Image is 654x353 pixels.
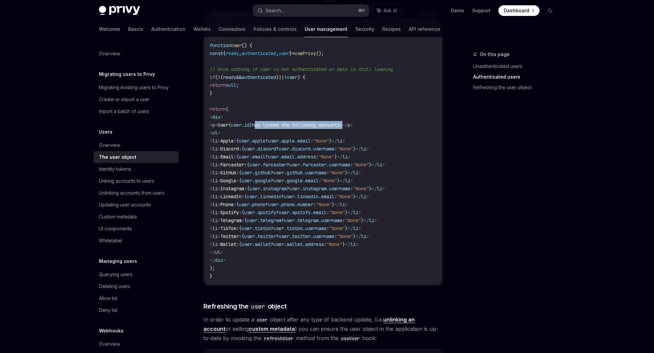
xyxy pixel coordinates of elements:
span: null [226,82,236,88]
a: Identity tokens [94,163,179,175]
a: Connectors [219,21,246,37]
span: email [321,194,334,200]
span: google [255,178,271,184]
span: . [242,122,244,128]
a: Overview [94,139,179,151]
span: } [369,162,372,168]
span: instagram [263,186,287,192]
span: if [210,74,215,80]
div: Overview [99,340,120,348]
span: } [337,178,340,184]
span: : [350,162,353,168]
span: . [319,194,321,200]
span: > [218,130,220,136]
span: li [342,154,348,160]
div: Import a batch of users [99,107,149,115]
span: || [279,74,284,80]
span: user [289,162,300,168]
span: li [212,186,218,192]
a: Basics [128,21,143,37]
span: . [295,194,297,200]
a: Security [355,21,374,37]
span: instagram [303,186,327,192]
a: Policies & controls [254,21,297,37]
span: , [239,50,242,56]
span: user [273,170,284,176]
span: Dashboard [504,7,529,14]
span: < [210,162,212,168]
div: Deleting users [99,282,130,290]
span: > [366,194,369,200]
span: phone [252,202,265,207]
span: . [250,202,252,207]
span: > [345,202,348,207]
span: "None" [353,186,369,192]
span: li [212,162,218,168]
div: Create or import a user [99,95,150,103]
span: . [295,138,297,144]
span: . [300,186,303,192]
span: google [287,178,303,184]
a: Overview [94,48,179,60]
h5: Users [99,128,112,136]
span: ) { [297,74,305,80]
span: < [210,202,212,207]
span: > [218,146,220,152]
div: The user object [99,153,136,161]
a: UI components [94,223,179,235]
span: user [250,162,260,168]
span: . [257,194,260,200]
span: (); [316,50,324,56]
a: User management [305,21,347,37]
span: apple [252,138,265,144]
span: > [342,138,345,144]
span: > [218,178,220,184]
span: > [220,114,223,120]
span: username [313,146,334,152]
span: user [250,186,260,192]
span: > [350,178,353,184]
span: ? [287,186,289,192]
span: { [242,146,244,152]
span: li [212,202,218,207]
span: > [215,122,218,128]
a: Deleting users [94,280,179,292]
span: > [218,170,220,176]
span: . [260,186,263,192]
button: Search...⌘K [253,5,369,17]
span: address [297,154,316,160]
span: "None" [337,146,353,152]
h5: Migrating users to Privy [99,70,155,78]
span: github [255,170,271,176]
span: . [252,178,255,184]
span: . [255,146,257,152]
span: > [218,154,220,160]
span: Email: [220,154,236,160]
a: Unauthenticated users [473,61,561,72]
span: > [366,146,369,152]
span: username [305,170,327,176]
span: linkedin [297,194,319,200]
span: li [353,170,358,176]
span: farcaster [263,162,287,168]
span: linkedin [260,194,281,200]
span: < [210,130,212,136]
span: > [350,122,353,128]
a: Authenticated users [473,72,561,82]
span: . [260,162,263,168]
a: Linking accounts to users [94,175,179,187]
a: Recipes [382,21,401,37]
a: Wallets [193,21,211,37]
a: Import a batch of users [94,105,179,117]
span: return [210,82,226,88]
a: Unlinking accounts from users [94,187,179,199]
span: "None" [337,194,353,200]
span: . [295,202,297,207]
span: } [332,202,334,207]
span: user [273,178,284,184]
span: < [210,146,212,152]
span: { [236,138,239,144]
span: . [311,146,313,152]
span: </ [342,122,348,128]
span: ? [265,202,268,207]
